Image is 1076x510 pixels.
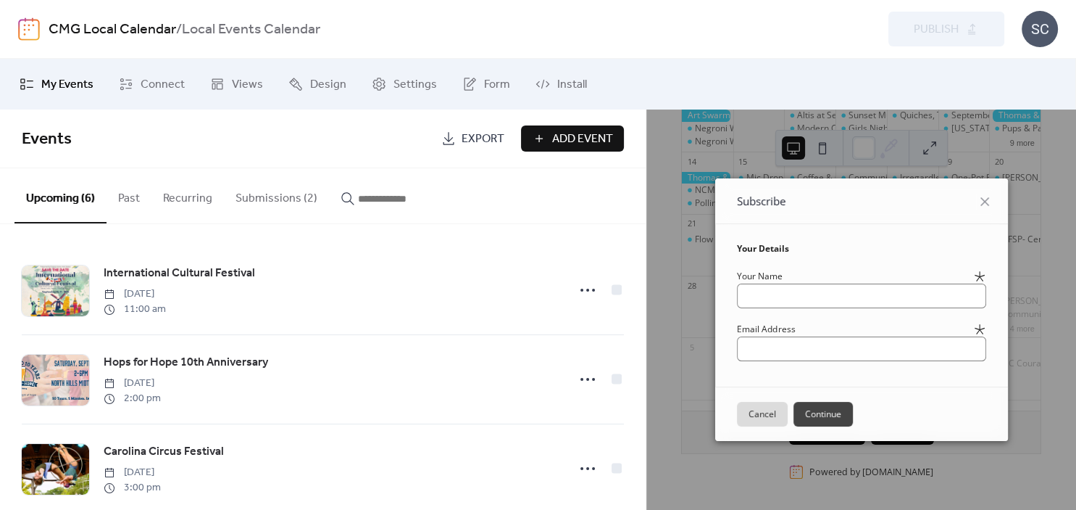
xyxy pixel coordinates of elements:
span: 11:00 am [104,302,166,317]
a: International Cultural Festival [104,264,255,283]
span: International Cultural Festival [104,265,255,282]
span: Subscribe [737,193,785,210]
button: Cancel [737,402,788,427]
a: Form [451,65,521,104]
span: Form [484,76,510,94]
a: CMG Local Calendar [49,16,176,44]
button: Recurring [151,168,224,222]
img: logo [18,17,40,41]
span: Events [22,123,72,155]
span: Export [462,131,504,148]
span: Design [310,76,346,94]
span: Your Details [737,242,789,255]
a: Hops for Hope 10th Anniversary [104,353,268,372]
a: Export [430,126,515,152]
div: SC [1022,11,1058,47]
button: Past [107,168,151,222]
a: Settings [361,65,448,104]
span: Carolina Circus Festival [104,443,224,461]
div: Email Address [737,323,970,336]
a: Carolina Circus Festival [104,443,224,461]
span: Views [232,76,263,94]
span: [DATE] [104,376,161,391]
span: Add Event [552,131,613,148]
span: [DATE] [104,465,161,480]
a: Views [199,65,274,104]
button: Add Event [521,126,624,152]
span: Hops for Hope 10th Anniversary [104,354,268,371]
button: Upcoming (6) [14,168,107,223]
span: 2:00 pm [104,391,161,406]
button: Continue [793,402,853,427]
a: My Events [9,65,104,104]
span: 3:00 pm [104,480,161,495]
span: Install [557,76,587,94]
b: Local Events Calendar [182,16,320,44]
button: Submissions (2) [224,168,329,222]
a: Design [278,65,357,104]
b: / [176,16,182,44]
span: My Events [41,76,93,94]
a: Install [525,65,598,104]
span: Connect [141,76,185,94]
span: Settings [393,76,437,94]
a: Connect [108,65,196,104]
div: Your Name [737,270,970,283]
span: [DATE] [104,287,166,302]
